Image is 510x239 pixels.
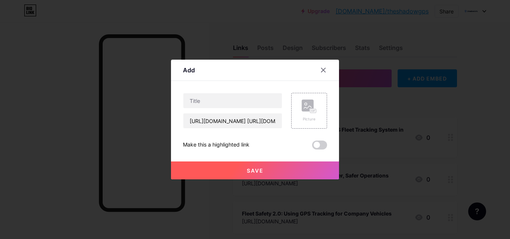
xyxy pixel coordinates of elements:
[302,116,317,122] div: Picture
[183,113,282,128] input: URL
[183,93,282,108] input: Title
[171,161,339,179] button: Save
[183,141,249,150] div: Make this a highlighted link
[247,167,264,174] span: Save
[183,66,195,75] div: Add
